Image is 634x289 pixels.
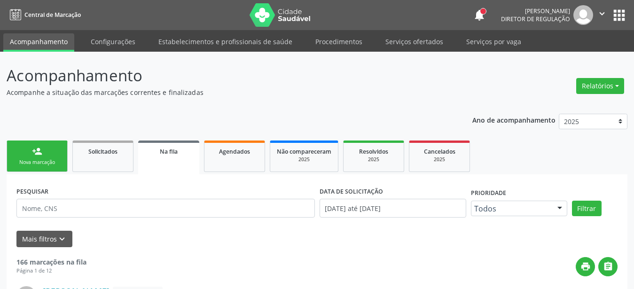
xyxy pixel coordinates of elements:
label: PESQUISAR [16,184,48,199]
a: Serviços ofertados [379,33,450,50]
button:  [593,5,611,25]
button:  [598,257,618,276]
span: Resolvidos [359,148,388,156]
button: print [576,257,595,276]
label: Prioridade [471,186,506,201]
i:  [597,8,607,19]
p: Acompanhe a situação das marcações correntes e finalizadas [7,87,441,97]
a: Acompanhamento [3,33,74,52]
strong: 166 marcações na fila [16,258,86,266]
button: apps [611,7,627,23]
a: Procedimentos [309,33,369,50]
label: DATA DE SOLICITAÇÃO [320,184,383,199]
button: Mais filtroskeyboard_arrow_down [16,231,72,247]
a: Central de Marcação [7,7,81,23]
span: Não compareceram [277,148,331,156]
div: [PERSON_NAME] [501,7,570,15]
i:  [603,261,613,272]
div: 2025 [277,156,331,163]
span: Diretor de regulação [501,15,570,23]
button: Filtrar [572,201,602,217]
div: 2025 [350,156,397,163]
p: Acompanhamento [7,64,441,87]
div: person_add [32,146,42,156]
p: Ano de acompanhamento [472,114,556,125]
button: Relatórios [576,78,624,94]
div: Página 1 de 12 [16,267,86,275]
span: Solicitados [88,148,117,156]
span: Na fila [160,148,178,156]
a: Estabelecimentos e profissionais de saúde [152,33,299,50]
a: Configurações [84,33,142,50]
a: Serviços por vaga [460,33,528,50]
div: Nova marcação [14,159,61,166]
span: Central de Marcação [24,11,81,19]
i: print [580,261,591,272]
i: keyboard_arrow_down [57,234,67,244]
button: notifications [473,8,486,22]
span: Todos [474,204,548,213]
img: img [573,5,593,25]
div: 2025 [416,156,463,163]
input: Nome, CNS [16,199,315,218]
input: Selecione um intervalo [320,199,466,218]
span: Agendados [219,148,250,156]
span: Cancelados [424,148,455,156]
